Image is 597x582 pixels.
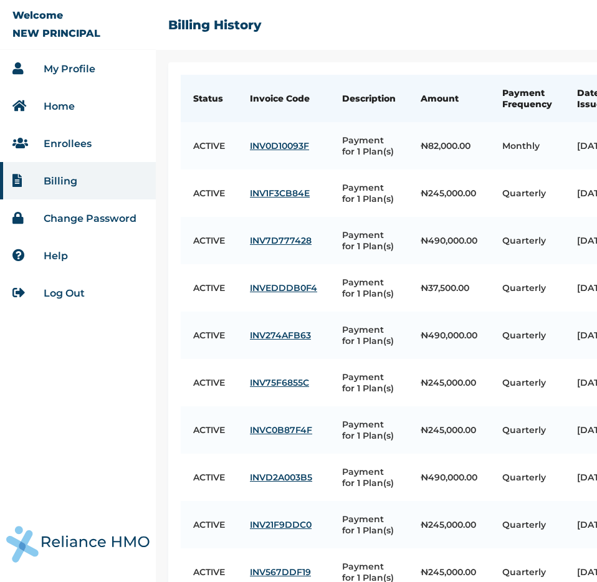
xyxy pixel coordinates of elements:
[44,138,92,150] a: Enrollees
[250,472,317,483] a: INVD2A003B5
[408,312,490,359] td: ₦ 490,000.00
[181,359,237,406] td: ACTIVE
[330,75,408,122] th: Description
[490,169,565,217] td: Quarterly
[181,169,237,217] td: ACTIVE
[237,75,330,122] th: Invoice Code
[408,217,490,264] td: ₦ 490,000.00
[330,359,408,406] td: Payment for 1 Plan(s)
[330,406,408,454] td: Payment for 1 Plan(s)
[181,264,237,312] td: ACTIVE
[250,519,317,530] a: INV21F9DDC0
[330,217,408,264] td: Payment for 1 Plan(s)
[490,264,565,312] td: Quarterly
[408,406,490,454] td: ₦ 245,000.00
[330,312,408,359] td: Payment for 1 Plan(s)
[490,122,565,169] td: Monthly
[250,377,317,388] a: INV75F6855C
[250,566,317,578] a: INV567DDF19
[330,501,408,548] td: Payment for 1 Plan(s)
[330,122,408,169] td: Payment for 1 Plan(s)
[408,264,490,312] td: ₦ 37,500.00
[44,212,136,224] a: Change Password
[330,169,408,217] td: Payment for 1 Plan(s)
[181,75,237,122] th: Status
[181,501,237,548] td: ACTIVE
[181,406,237,454] td: ACTIVE
[408,75,490,122] th: Amount
[490,406,565,454] td: Quarterly
[408,454,490,501] td: ₦ 490,000.00
[250,140,317,151] a: INV0D10093F
[6,526,150,563] img: RelianceHMO's Logo
[44,287,85,299] a: Log Out
[490,501,565,548] td: Quarterly
[490,359,565,406] td: Quarterly
[250,282,317,293] a: INVEDDDB0F4
[408,501,490,548] td: ₦ 245,000.00
[181,454,237,501] td: ACTIVE
[408,359,490,406] td: ₦ 245,000.00
[330,264,408,312] td: Payment for 1 Plan(s)
[250,235,317,246] a: INV7D777428
[44,63,95,75] a: My Profile
[12,9,63,21] p: Welcome
[490,454,565,501] td: Quarterly
[44,100,75,112] a: Home
[250,330,317,341] a: INV274AFB63
[250,188,317,199] a: INV1F3CB84E
[44,175,77,187] a: Billing
[490,217,565,264] td: Quarterly
[181,122,237,169] td: ACTIVE
[181,312,237,359] td: ACTIVE
[330,454,408,501] td: Payment for 1 Plan(s)
[168,17,261,32] h2: Billing History
[12,27,100,39] p: NEW PRINCIPAL
[490,75,565,122] th: Payment Frequency
[250,424,317,436] a: INVC0B87F4F
[490,312,565,359] td: Quarterly
[181,217,237,264] td: ACTIVE
[44,250,68,262] a: Help
[408,169,490,217] td: ₦ 245,000.00
[408,122,490,169] td: ₦ 82,000.00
